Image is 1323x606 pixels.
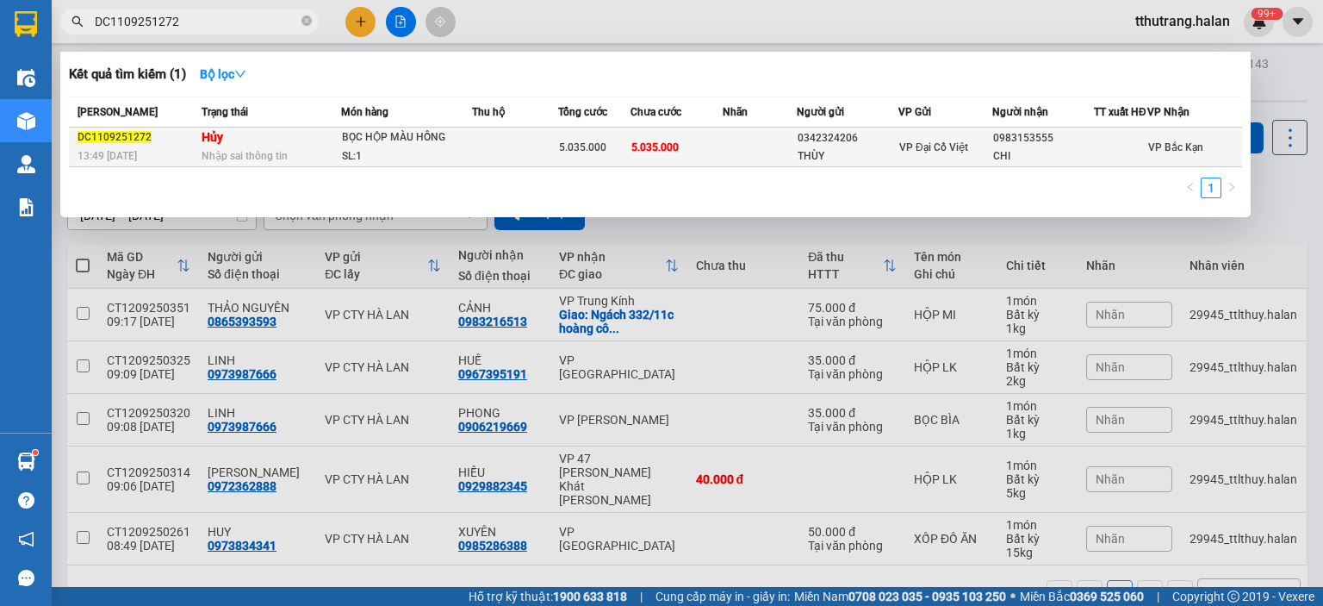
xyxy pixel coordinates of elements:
img: warehouse-icon [17,112,35,130]
strong: Bộ lọc [200,67,246,81]
span: VP Gửi [898,106,931,118]
span: VP Nhận [1147,106,1189,118]
span: Người nhận [992,106,1048,118]
span: 5.035.000 [559,141,606,153]
li: Previous Page [1180,178,1201,198]
input: Tìm tên, số ĐT hoặc mã đơn [95,12,298,31]
span: left [1185,182,1196,192]
span: right [1227,182,1237,192]
span: down [234,68,246,80]
span: search [71,16,84,28]
span: Tổng cước [558,106,607,118]
span: 5.035.000 [631,141,679,153]
span: Món hàng [341,106,388,118]
img: warehouse-icon [17,155,35,173]
button: Bộ lọcdown [186,60,260,88]
button: right [1221,178,1242,198]
img: solution-icon [17,198,35,216]
a: 1 [1202,178,1221,197]
button: left [1180,178,1201,198]
img: logo-vxr [15,11,37,37]
span: message [18,570,34,586]
div: 0342324206 [798,129,898,147]
span: question-circle [18,492,34,509]
span: VP Đại Cồ Việt [899,141,968,153]
div: 0983153555 [993,129,1093,147]
span: Người gửi [797,106,844,118]
li: Next Page [1221,178,1242,198]
span: notification [18,531,34,547]
img: warehouse-icon [17,453,35,471]
sup: 1 [33,450,38,455]
span: Nhập sai thông tin [202,150,288,162]
span: Trạng thái [202,106,248,118]
span: [PERSON_NAME] [78,106,158,118]
span: TT xuất HĐ [1094,106,1146,118]
img: warehouse-icon [17,69,35,87]
li: 1 [1201,178,1221,198]
span: Nhãn [723,106,748,118]
span: DC1109251272 [78,131,152,143]
span: 13:49 [DATE] [78,150,137,162]
span: close-circle [301,16,312,26]
strong: Hủy [202,130,223,144]
div: SL: 1 [342,147,471,166]
span: VP Bắc Kạn [1148,141,1203,153]
span: Chưa cước [630,106,681,118]
span: close-circle [301,14,312,30]
div: THÙY [798,147,898,166]
h3: Kết quả tìm kiếm ( 1 ) [69,66,186,84]
div: CHI [993,147,1093,166]
span: Thu hộ [472,106,505,118]
div: BỌC HỘP MÀU HỒNG [342,128,471,147]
